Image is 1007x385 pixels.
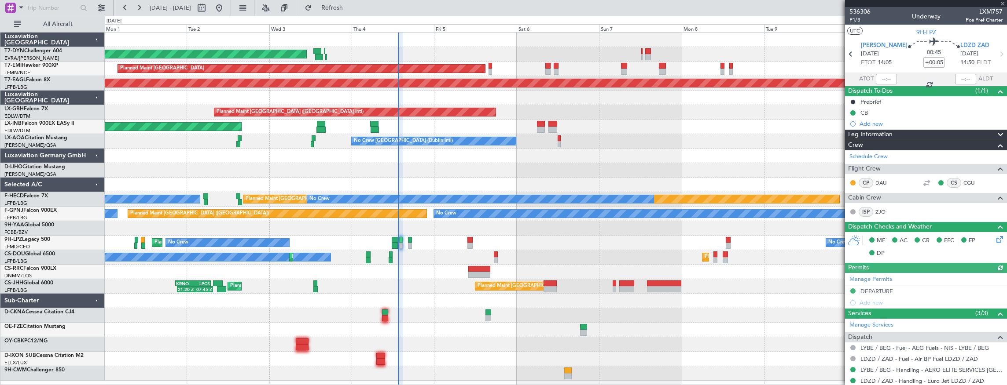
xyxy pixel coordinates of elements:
div: Sun 7 [599,24,681,32]
span: OY-CBK [4,338,24,344]
a: 9H-YAAGlobal 5000 [4,222,54,228]
div: Planned Maint [GEOGRAPHIC_DATA] [120,62,204,75]
a: CGU [963,179,983,187]
span: F-HECD [4,193,24,199]
button: All Aircraft [10,17,96,31]
div: CS [947,178,961,188]
a: 9H-CWMChallenger 850 [4,367,65,373]
div: No Crew [GEOGRAPHIC_DATA] (Dublin Intl) [354,134,453,148]
span: T7-DYN [4,48,24,54]
a: Schedule Crew [849,153,888,161]
a: T7-DYNChallenger 604 [4,48,62,54]
span: LX-AOA [4,135,25,141]
a: T7-EMIHawker 900XP [4,63,58,68]
span: LDZD ZAD [960,41,989,50]
a: D-IJHOCitation Mustang [4,164,65,170]
span: LX-GBH [4,106,24,112]
span: OE-FZE [4,324,23,329]
div: Sat 6 [517,24,599,32]
a: LX-GBHFalcon 7X [4,106,48,112]
span: DP [877,249,885,258]
a: CS-DOUGlobal 6500 [4,251,55,257]
button: Refresh [301,1,353,15]
a: DNMM/LOS [4,272,32,279]
a: 9H-LPZLegacy 500 [4,237,50,242]
span: ALDT [978,75,993,84]
span: T7-EMI [4,63,22,68]
span: Dispatch [848,332,872,342]
a: LFPB/LBG [4,84,27,91]
span: (3/3) [975,309,988,318]
div: Planned Maint [GEOGRAPHIC_DATA] ([GEOGRAPHIC_DATA]) [230,280,369,293]
div: 21:20 Z [178,287,195,292]
span: Pos Pref Charter [966,16,1003,24]
span: AC [900,236,908,245]
a: LFPB/LBG [4,287,27,294]
a: LFPB/LBG [4,214,27,221]
div: Thu 4 [352,24,434,32]
span: D-CKNA [4,309,26,315]
input: Trip Number [27,1,77,15]
span: F-GPNJ [4,208,23,213]
a: F-HECDFalcon 7X [4,193,48,199]
span: ETOT [861,58,875,67]
span: CR [922,236,930,245]
div: Planned Maint Nice ([GEOGRAPHIC_DATA]) [154,236,253,249]
span: Refresh [314,5,351,11]
div: LPCS [193,281,210,286]
span: CS-DOU [4,251,25,257]
a: [PERSON_NAME]/QSA [4,171,56,178]
span: 536306 [849,7,871,16]
span: D-IXON SUB [4,353,36,358]
a: DAU [875,179,895,187]
span: 00:45 [927,48,941,57]
span: Services [848,309,871,319]
a: LFPB/LBG [4,200,27,207]
span: D-IJHO [4,164,22,170]
span: 14:05 [878,58,892,67]
span: CS-RRC [4,266,23,271]
div: Planned Maint [GEOGRAPHIC_DATA] ([GEOGRAPHIC_DATA]) [130,207,269,220]
a: LDZD / ZAD - Handling - Euro Jet LDZD / ZAD [860,377,984,385]
a: OE-FZECitation Mustang [4,324,66,329]
span: T7-EAGL [4,77,26,83]
a: LX-AOACitation Mustang [4,135,67,141]
span: [DATE] - [DATE] [150,4,191,12]
div: Planned Maint [GEOGRAPHIC_DATA] ([GEOGRAPHIC_DATA]) [292,251,430,264]
span: MF [877,236,885,245]
div: Prebrief [860,98,881,105]
a: LDZD / ZAD - Fuel - Air BP Fuel LDZD / ZAD [860,355,978,363]
div: 07:45 Z [195,287,212,292]
div: Planned Maint [GEOGRAPHIC_DATA] ([GEOGRAPHIC_DATA]) [705,251,843,264]
span: [DATE] [861,50,879,58]
a: EDLW/DTM [4,127,30,134]
div: Mon 1 [104,24,187,32]
div: Planned Maint [GEOGRAPHIC_DATA] ([GEOGRAPHIC_DATA] Intl) [217,105,364,119]
span: 9H-LPZ [916,28,936,37]
span: Crew [848,140,863,150]
a: OY-CBKPC12/NG [4,338,48,344]
div: ISP [859,207,873,217]
div: Planned Maint [GEOGRAPHIC_DATA] ([GEOGRAPHIC_DATA]) [246,192,384,206]
div: No Crew [309,192,330,206]
div: No Crew [436,207,456,220]
span: 9H-CWM [4,367,27,373]
span: All Aircraft [23,21,93,27]
button: UTC [847,27,863,35]
a: LFMN/NCE [4,69,30,76]
span: ATOT [859,75,874,84]
a: LFMD/CEQ [4,243,30,250]
span: Dispatch To-Dos [848,86,893,96]
div: No Crew [828,236,849,249]
a: LYBE / BEG - Handling - AERO ELITE SERVICES [GEOGRAPHIC_DATA] [860,366,1003,374]
div: Mon 8 [682,24,764,32]
div: Underway [912,12,941,21]
a: D-IXON SUBCessna Citation M2 [4,353,84,358]
div: Wed 3 [269,24,352,32]
div: [DATE] [107,18,121,25]
div: CP [859,178,873,188]
span: [PERSON_NAME] [861,41,908,50]
a: LX-INBFalcon 900EX EASy II [4,121,74,126]
a: EVRA/[PERSON_NAME] [4,55,59,62]
a: CS-RRCFalcon 900LX [4,266,56,271]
